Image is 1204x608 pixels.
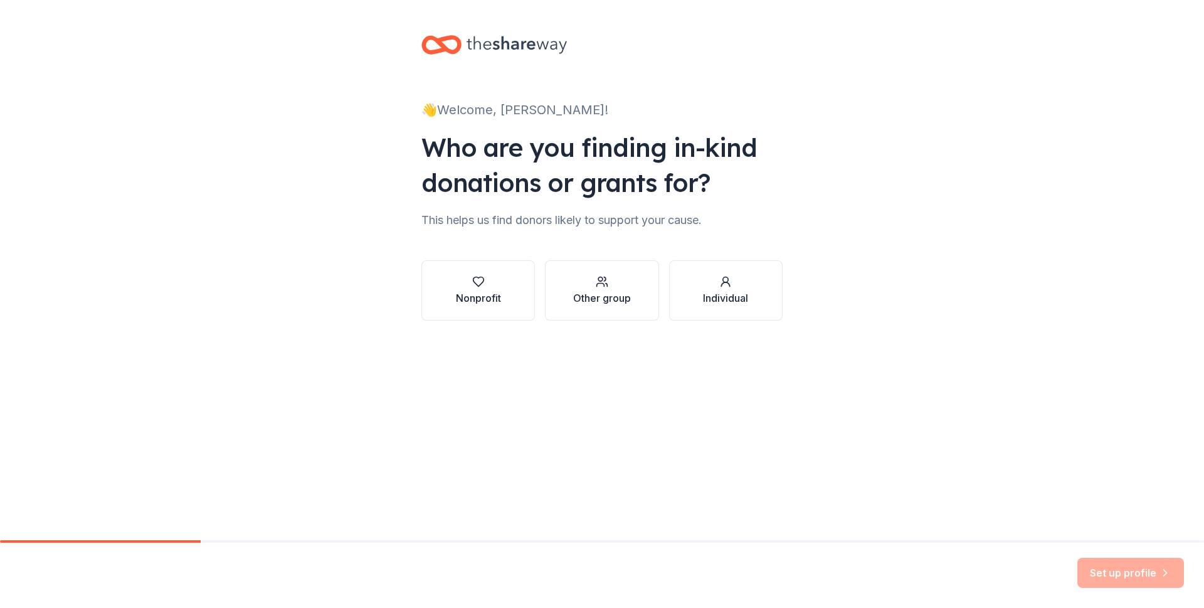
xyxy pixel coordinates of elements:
[421,260,535,321] button: Nonprofit
[573,291,631,306] div: Other group
[421,210,783,230] div: This helps us find donors likely to support your cause.
[421,100,783,120] div: 👋 Welcome, [PERSON_NAME]!
[703,291,748,306] div: Individual
[456,291,501,306] div: Nonprofit
[545,260,658,321] button: Other group
[669,260,783,321] button: Individual
[421,130,783,200] div: Who are you finding in-kind donations or grants for?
